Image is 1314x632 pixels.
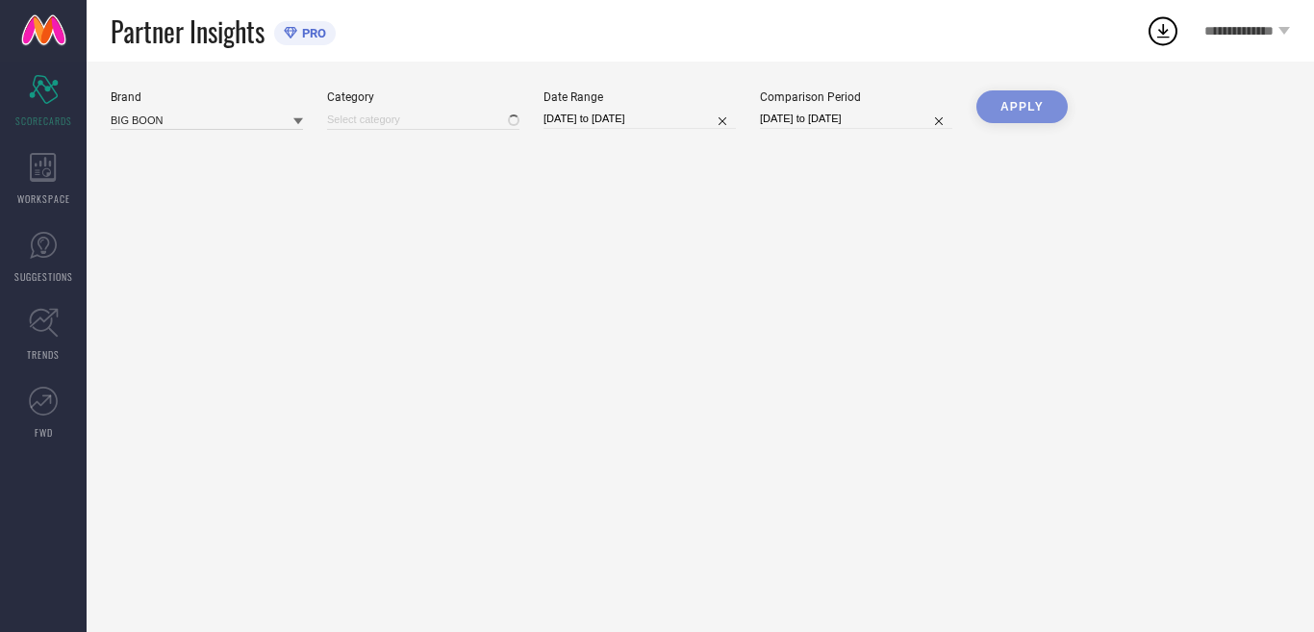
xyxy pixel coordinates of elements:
[543,90,736,104] div: Date Range
[111,12,265,51] span: Partner Insights
[111,90,303,104] div: Brand
[17,191,70,206] span: WORKSPACE
[14,269,73,284] span: SUGGESTIONS
[35,425,53,440] span: FWD
[543,109,736,129] input: Select date range
[760,90,952,104] div: Comparison Period
[297,26,326,40] span: PRO
[27,347,60,362] span: TRENDS
[760,109,952,129] input: Select comparison period
[327,90,519,104] div: Category
[15,114,72,128] span: SCORECARDS
[1146,13,1180,48] div: Open download list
